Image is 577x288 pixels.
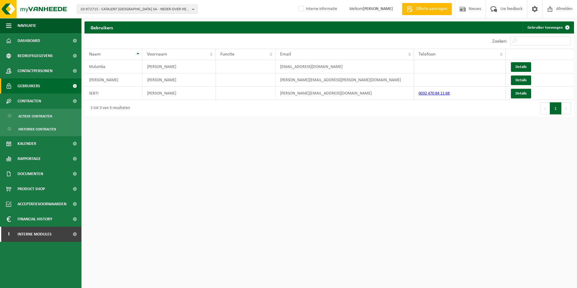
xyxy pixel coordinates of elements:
[540,102,550,114] button: Previous
[492,39,507,44] label: Zoeken:
[89,52,101,57] span: Naam
[419,52,435,57] span: Telefoon
[84,87,142,100] td: SEBTI
[80,5,190,14] span: 10-972715 - CATALENT [GEOGRAPHIC_DATA] SA - NEDER-OVER-HEEMBEEK
[419,91,450,96] a: 0032 470 84 11 68
[276,87,414,100] td: [PERSON_NAME][EMAIL_ADDRESS][DOMAIN_NAME]
[562,102,571,114] button: Next
[142,73,215,87] td: [PERSON_NAME]
[18,33,40,48] span: Dashboard
[2,123,80,135] a: Historiek contracten
[6,227,11,242] span: I
[402,3,452,15] a: Offerte aanvragen
[220,52,234,57] span: Functie
[88,103,130,114] div: 1 tot 3 van 3 resultaten
[550,102,562,114] button: 1
[142,60,215,73] td: [PERSON_NAME]
[511,89,531,98] a: Details
[147,52,167,57] span: Voornaam
[280,52,291,57] span: Email
[511,75,531,85] a: Details
[18,123,56,135] span: Historiek contracten
[18,136,36,151] span: Kalender
[18,212,52,227] span: Financial History
[18,78,40,94] span: Gebruikers
[84,21,119,33] h2: Gebruikers
[18,197,66,212] span: Acceptatievoorwaarden
[18,110,52,122] span: Actieve contracten
[18,63,53,78] span: Contactpersonen
[18,227,52,242] span: Interne modules
[18,94,41,109] span: Contracten
[297,5,337,14] label: Interne informatie
[18,18,36,33] span: Navigatie
[84,73,142,87] td: [PERSON_NAME]
[18,151,41,166] span: Rapportage
[77,5,198,14] button: 10-972715 - CATALENT [GEOGRAPHIC_DATA] SA - NEDER-OVER-HEEMBEEK
[18,48,53,63] span: Bedrijfsgegevens
[523,21,573,34] a: Gebruiker toevoegen
[276,60,414,73] td: [EMAIL_ADDRESS][DOMAIN_NAME]
[276,73,414,87] td: [PERSON_NAME][EMAIL_ADDRESS][PERSON_NAME][DOMAIN_NAME]
[363,7,393,11] strong: [PERSON_NAME]
[18,166,43,181] span: Documenten
[2,110,80,122] a: Actieve contracten
[84,60,142,73] td: Mulumba
[142,87,215,100] td: [PERSON_NAME]
[414,6,449,12] span: Offerte aanvragen
[18,181,45,197] span: Product Shop
[511,62,531,72] a: Details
